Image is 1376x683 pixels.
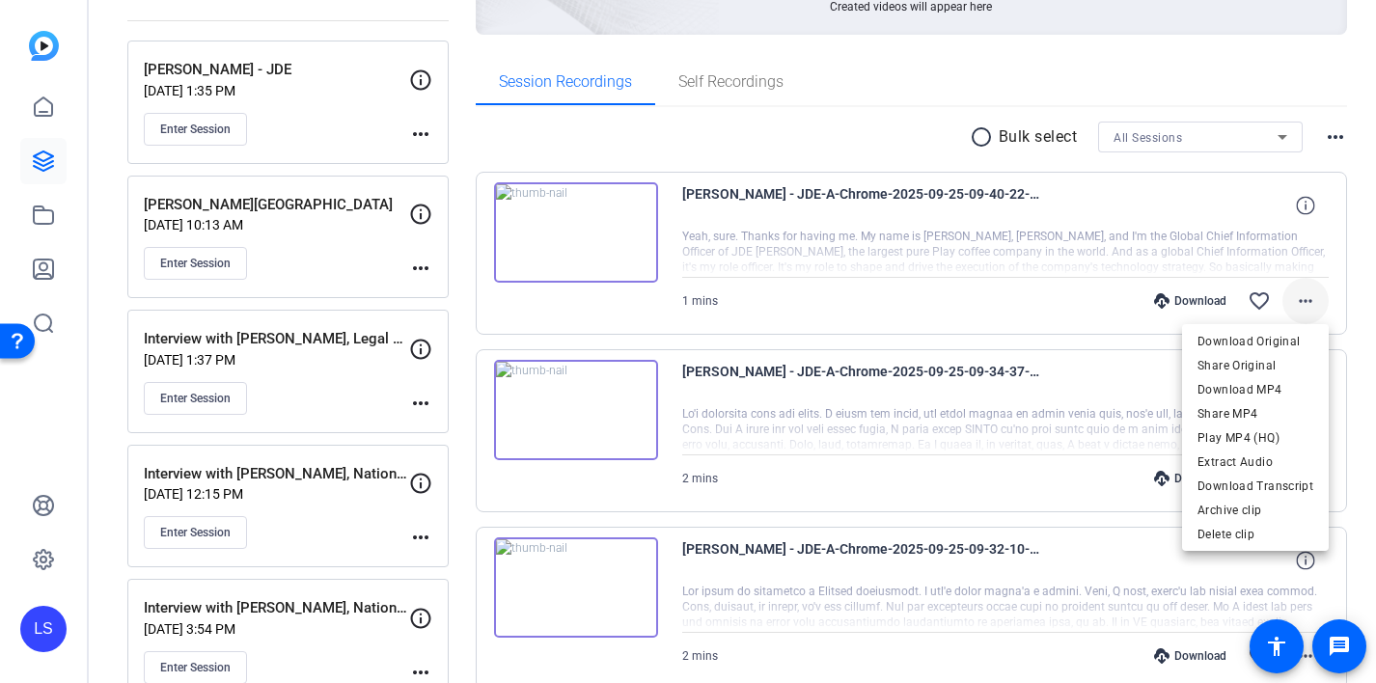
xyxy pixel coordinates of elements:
span: Extract Audio [1197,451,1313,474]
span: Download Original [1197,330,1313,353]
span: Archive clip [1197,499,1313,522]
span: Download Transcript [1197,475,1313,498]
span: Share MP4 [1197,402,1313,425]
span: Play MP4 (HQ) [1197,426,1313,450]
span: Share Original [1197,354,1313,377]
span: Download MP4 [1197,378,1313,401]
span: Delete clip [1197,523,1313,546]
